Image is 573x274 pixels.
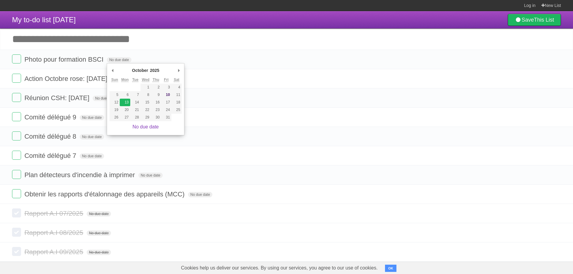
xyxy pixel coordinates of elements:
[138,173,163,178] span: No due date
[12,247,21,256] label: Done
[174,78,180,82] abbr: Saturday
[164,78,168,82] abbr: Friday
[151,106,161,114] button: 23
[24,152,78,159] span: Comité délégué 7
[111,78,118,82] abbr: Sunday
[80,134,104,140] span: No due date
[12,93,21,102] label: Done
[130,114,140,121] button: 28
[109,91,120,99] button: 5
[12,112,21,121] label: Done
[93,96,117,101] span: No due date
[24,113,78,121] span: Comité délégué 9
[188,192,212,197] span: No due date
[132,78,138,82] abbr: Tuesday
[142,78,149,82] abbr: Wednesday
[109,114,120,121] button: 26
[24,190,186,198] span: Obtenir les rapports d'étalonnage des appareils (MCC)
[120,99,130,106] button: 13
[12,189,21,198] label: Done
[24,133,78,140] span: Comité délégué 8
[12,228,21,237] label: Done
[12,151,21,160] label: Done
[24,75,109,82] span: Action Octobre rose: [DATE]
[149,66,160,75] div: 2025
[175,262,384,274] span: Cookies help us deliver our services. By using our services, you agree to our use of cookies.
[140,84,151,91] button: 1
[12,74,21,83] label: Done
[107,57,131,63] span: No due date
[120,91,130,99] button: 6
[161,91,171,99] button: 10
[151,84,161,91] button: 2
[176,66,182,75] button: Next Month
[24,229,85,236] span: Rapport A.I 08/2025
[87,230,111,236] span: No due date
[151,99,161,106] button: 16
[121,78,129,82] abbr: Monday
[130,106,140,114] button: 21
[133,124,159,129] a: No due date
[130,91,140,99] button: 7
[109,99,120,106] button: 12
[120,114,130,121] button: 27
[12,16,76,24] span: My to-do list [DATE]
[130,99,140,106] button: 14
[161,99,171,106] button: 17
[24,171,136,179] span: Plan détecteurs d'incendie à imprimer
[12,54,21,63] label: Done
[385,265,397,272] button: OK
[161,106,171,114] button: 24
[152,78,159,82] abbr: Thursday
[12,170,21,179] label: Done
[140,106,151,114] button: 22
[24,210,85,217] span: Rapport A.I 07/2025
[161,84,171,91] button: 3
[24,94,91,102] span: Réunion CSH: [DATE]
[109,106,120,114] button: 19
[120,106,130,114] button: 20
[24,248,85,256] span: Rapport A.I 09/2025
[12,131,21,140] label: Done
[161,114,171,121] button: 31
[171,106,182,114] button: 25
[87,250,111,255] span: No due date
[80,115,104,120] span: No due date
[151,91,161,99] button: 9
[131,66,149,75] div: October
[12,208,21,217] label: Done
[534,17,554,23] b: This List
[87,211,111,217] span: No due date
[171,91,182,99] button: 11
[508,14,561,26] a: SaveThis List
[171,99,182,106] button: 18
[151,114,161,121] button: 30
[109,66,116,75] button: Previous Month
[80,153,104,159] span: No due date
[140,91,151,99] button: 8
[24,56,105,63] span: Photo pour formation BSCI
[171,84,182,91] button: 4
[140,99,151,106] button: 15
[140,114,151,121] button: 29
